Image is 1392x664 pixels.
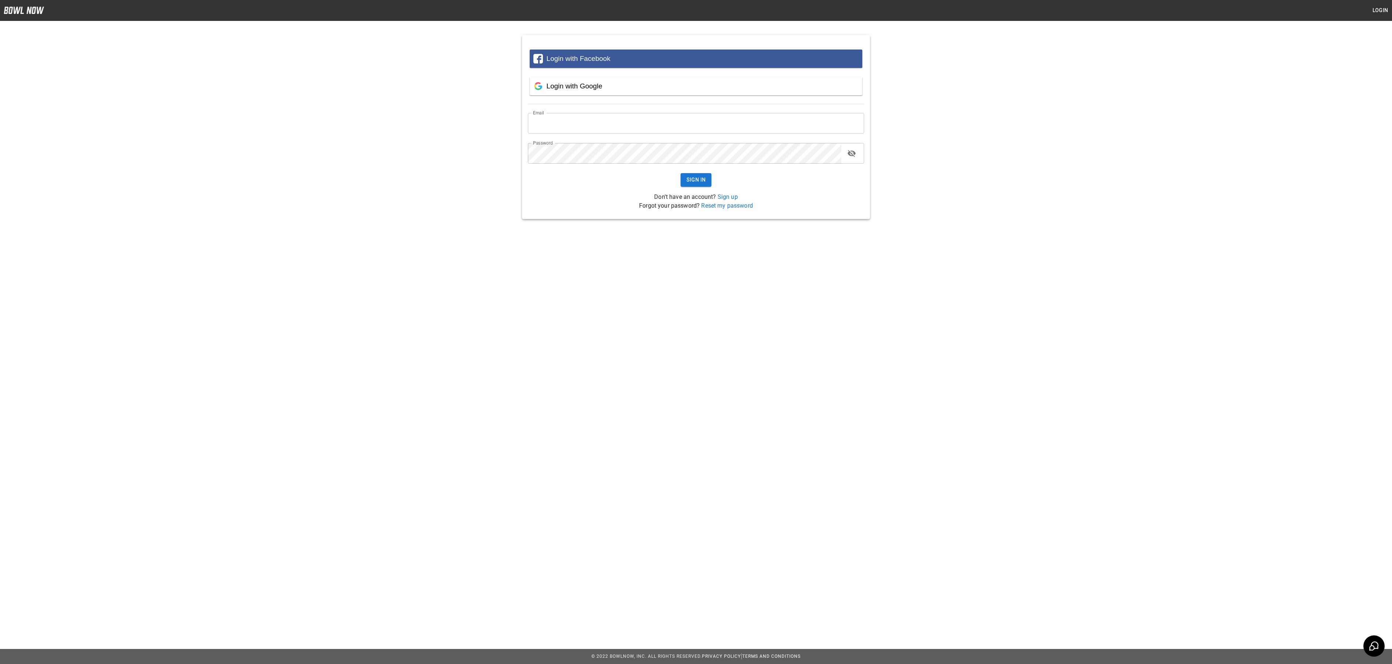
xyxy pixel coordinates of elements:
span: © 2022 BowlNow, Inc. All Rights Reserved. [591,654,702,659]
button: toggle password visibility [844,146,859,161]
p: Forgot your password? [528,201,864,210]
a: Privacy Policy [702,654,741,659]
a: Terms and Conditions [742,654,801,659]
button: Login with Facebook [530,50,862,68]
button: Login [1369,4,1392,17]
a: Sign up [718,193,738,200]
button: Sign In [681,173,712,187]
span: Login with Google [547,82,602,90]
p: Don't have an account? [528,193,864,201]
img: logo [4,7,44,14]
button: Login with Google [530,77,862,95]
a: Reset my password [701,202,753,209]
span: Login with Facebook [547,55,610,62]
